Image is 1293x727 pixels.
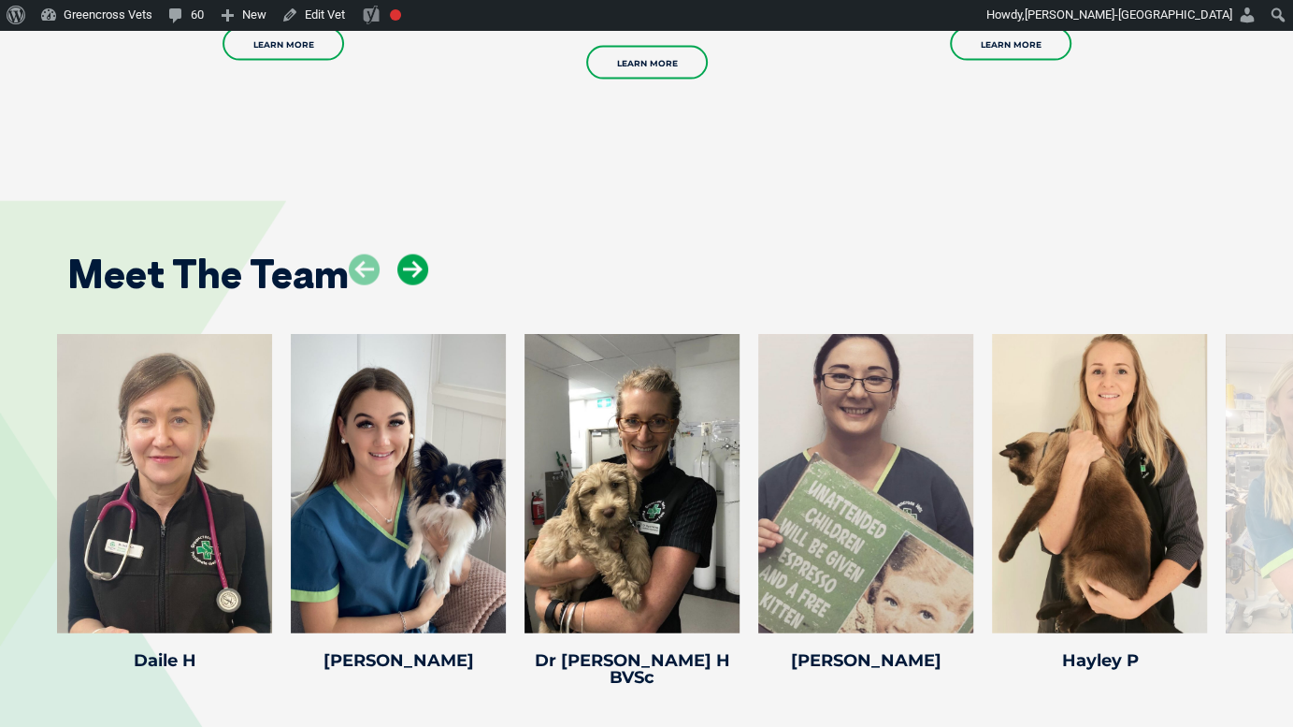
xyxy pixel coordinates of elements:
[586,46,708,80] a: Learn More
[1025,7,1232,22] span: [PERSON_NAME]-[GEOGRAPHIC_DATA]
[390,9,401,21] div: Needs improvement
[291,652,506,669] h4: [PERSON_NAME]
[1257,85,1275,104] button: Search
[57,652,272,669] h4: Daile H
[67,254,349,294] h2: Meet The Team
[950,27,1071,61] a: Learn More
[992,652,1207,669] h4: Hayley P
[223,27,344,61] a: Learn More
[758,652,973,669] h4: [PERSON_NAME]
[524,652,740,686] h4: Dr [PERSON_NAME] H BVSc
